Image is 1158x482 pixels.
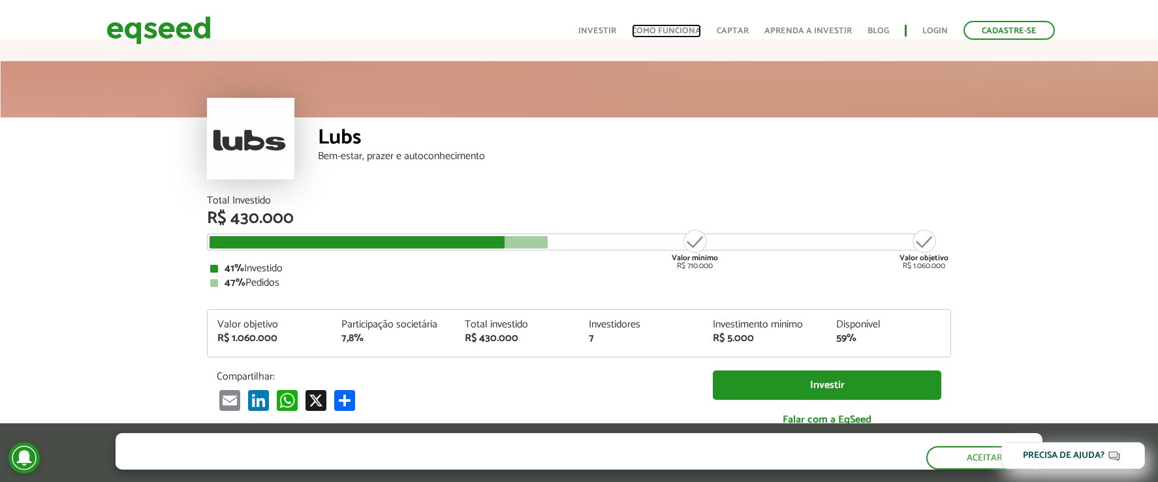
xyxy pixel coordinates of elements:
[116,433,588,453] h5: O site da EqSeed utiliza cookies para melhorar sua navegação.
[764,27,852,35] a: Aprenda a investir
[274,389,300,411] a: WhatsApp
[578,27,616,35] a: Investir
[106,13,211,48] img: EqSeed
[207,210,951,227] div: R$ 430.000
[963,21,1055,40] a: Cadastre-se
[288,458,439,469] a: política de privacidade e de cookies
[926,446,1042,470] button: Aceitar
[836,320,941,330] div: Disponível
[217,320,322,330] div: Valor objetivo
[210,278,948,288] div: Pedidos
[713,370,941,400] a: Investir
[465,320,569,330] div: Total investido
[900,228,948,270] div: R$ 1.060.000
[868,27,889,35] a: Blog
[836,333,941,344] div: 59%
[207,196,951,206] div: Total Investido
[632,27,701,35] a: Como funciona
[465,333,569,344] div: R$ 430.000
[341,333,446,344] div: 7,8%
[717,27,749,35] a: Captar
[900,252,948,264] strong: Valor objetivo
[589,320,693,330] div: Investidores
[670,228,719,270] div: R$ 710.000
[713,320,817,330] div: Investimento mínimo
[245,389,272,411] a: LinkedIn
[225,274,245,292] strong: 47%
[713,333,817,344] div: R$ 5.000
[116,457,588,469] p: Ao clicar em "aceitar", você aceita nossa .
[210,264,948,274] div: Investido
[922,27,948,35] a: Login
[217,333,322,344] div: R$ 1.060.000
[341,320,446,330] div: Participação societária
[672,252,718,264] strong: Valor mínimo
[318,151,951,162] div: Bem-estar, prazer e autoconhecimento
[318,127,951,151] div: Lubs
[303,389,329,411] a: X
[713,406,941,433] a: Falar com a EqSeed
[217,389,243,411] a: Email
[332,389,358,411] a: Share
[589,333,693,344] div: 7
[217,370,693,383] p: Compartilhar:
[225,260,244,277] strong: 41%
